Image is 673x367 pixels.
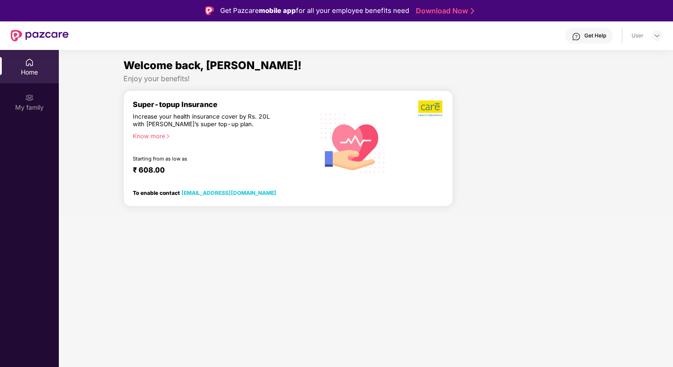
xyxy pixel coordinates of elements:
img: svg+xml;base64,PHN2ZyBpZD0iSG9tZSIgeG1sbnM9Imh0dHA6Ly93d3cudzMub3JnLzIwMDAvc3ZnIiB3aWR0aD0iMjAiIG... [25,58,34,67]
img: svg+xml;base64,PHN2ZyBpZD0iSGVscC0zMngzMiIgeG1sbnM9Imh0dHA6Ly93d3cudzMub3JnLzIwMDAvc3ZnIiB3aWR0aD... [572,32,581,41]
span: right [165,134,170,139]
div: Starting from as low as [133,156,276,162]
span: Welcome back, [PERSON_NAME]! [123,59,302,72]
img: b5dec4f62d2307b9de63beb79f102df3.png [418,100,443,117]
img: Logo [205,6,214,15]
img: svg+xml;base64,PHN2ZyB4bWxucz0iaHR0cDovL3d3dy53My5vcmcvMjAwMC9zdmciIHhtbG5zOnhsaW5rPSJodHRwOi8vd3... [314,103,392,182]
div: Know more [133,132,309,139]
a: [EMAIL_ADDRESS][DOMAIN_NAME] [181,190,276,196]
div: To enable contact [133,190,276,196]
strong: mobile app [259,6,296,15]
div: Enjoy your benefits! [123,74,608,83]
div: Increase your health insurance cover by Rs. 20L with [PERSON_NAME]’s super top-up plan. [133,113,275,128]
img: svg+xml;base64,PHN2ZyBpZD0iRHJvcGRvd24tMzJ4MzIiIHhtbG5zPSJodHRwOi8vd3d3LnczLm9yZy8yMDAwL3N2ZyIgd2... [653,32,661,39]
div: Get Help [584,32,606,39]
img: svg+xml;base64,PHN2ZyB3aWR0aD0iMjAiIGhlaWdodD0iMjAiIHZpZXdCb3g9IjAgMCAyMCAyMCIgZmlsbD0ibm9uZSIgeG... [25,93,34,102]
img: New Pazcare Logo [11,30,69,41]
div: Get Pazcare for all your employee benefits need [220,5,409,16]
div: Super-topup Insurance [133,100,314,109]
img: Stroke [471,6,474,16]
div: ₹ 608.00 [133,165,305,176]
div: User [632,32,644,39]
a: Download Now [416,6,472,16]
